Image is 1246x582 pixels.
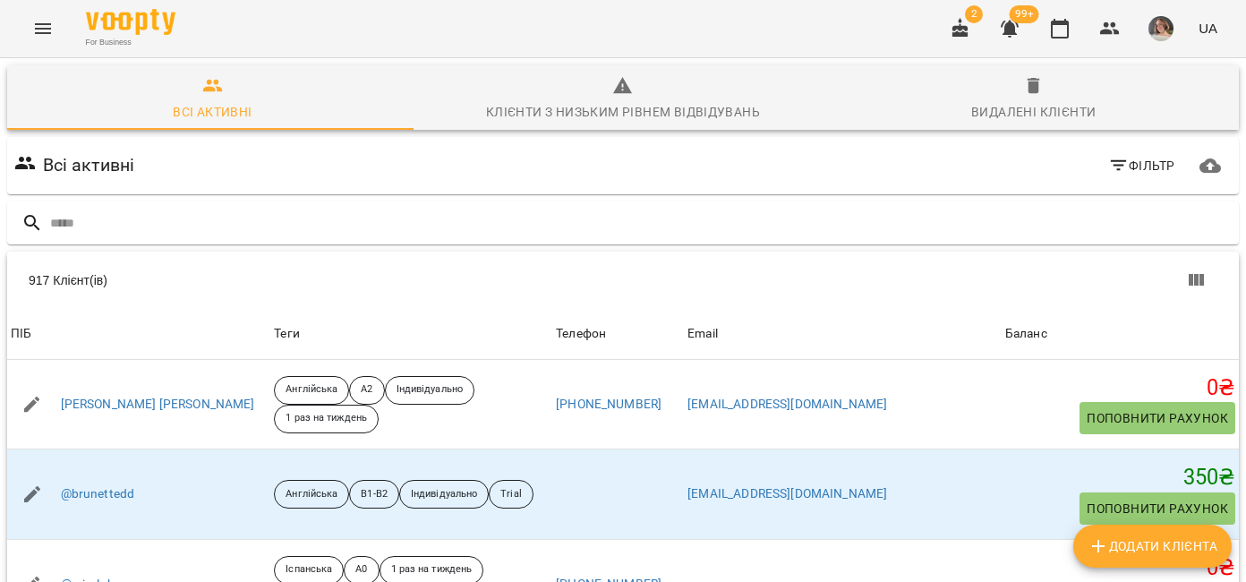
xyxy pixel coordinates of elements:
[489,480,533,509] div: Trial
[1088,535,1217,557] span: Додати клієнта
[1005,323,1047,345] div: Баланс
[21,7,64,50] button: Menu
[391,562,473,578] p: 1 раз на тиждень
[61,485,135,503] a: @brunettedd
[399,480,489,509] div: Індивідуально
[687,323,998,345] span: Email
[286,411,367,426] p: 1 раз на тиждень
[500,487,522,502] p: Trial
[1005,374,1235,402] h5: 0 ₴
[687,323,718,345] div: Sort
[274,323,549,345] div: Теги
[556,397,661,411] a: [PHONE_NUMBER]
[61,396,255,414] a: [PERSON_NAME] [PERSON_NAME]
[1010,5,1039,23] span: 99+
[965,5,983,23] span: 2
[1148,16,1173,41] img: 579a670a21908ba1ed2e248daec19a77.jpeg
[556,323,680,345] span: Телефон
[274,405,379,433] div: 1 раз на тиждень
[385,376,474,405] div: Індивідуально
[1005,323,1047,345] div: Sort
[11,323,31,345] div: ПІБ
[1005,464,1235,492] h5: 350 ₴
[687,486,887,501] a: [EMAIL_ADDRESS][DOMAIN_NAME]
[11,323,31,345] div: Sort
[274,376,349,405] div: Англійська
[1080,492,1235,525] button: Поповнити рахунок
[397,382,463,398] p: Індивідуально
[411,487,477,502] p: Індивідуально
[7,252,1239,309] div: Table Toolbar
[971,101,1096,123] div: Видалені клієнти
[1101,150,1182,182] button: Фільтр
[349,376,384,405] div: A2
[687,397,887,411] a: [EMAIL_ADDRESS][DOMAIN_NAME]
[355,562,367,578] p: A0
[486,101,760,123] div: Клієнти з низьким рівнем відвідувань
[349,480,399,509] div: B1-B2
[1199,19,1217,38] span: UA
[86,37,175,48] span: For Business
[1005,323,1235,345] span: Баланс
[361,382,372,398] p: A2
[1005,554,1235,582] h5: 0 ₴
[286,382,337,398] p: Англійська
[556,323,606,345] div: Sort
[1174,259,1217,302] button: Показати колонки
[11,323,267,345] span: ПІБ
[274,480,349,509] div: Англійська
[86,9,175,35] img: Voopty Logo
[29,271,641,289] div: 917 Клієнт(ів)
[286,487,337,502] p: Англійська
[286,562,332,578] p: Іспанська
[173,101,252,123] div: Всі активні
[1073,525,1232,568] button: Додати клієнта
[43,151,135,179] h6: Всі активні
[1087,407,1228,429] span: Поповнити рахунок
[1087,498,1228,519] span: Поповнити рахунок
[1191,12,1225,45] button: UA
[687,323,718,345] div: Email
[361,487,388,502] p: B1-B2
[1080,402,1235,434] button: Поповнити рахунок
[556,323,606,345] div: Телефон
[1108,155,1175,176] span: Фільтр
